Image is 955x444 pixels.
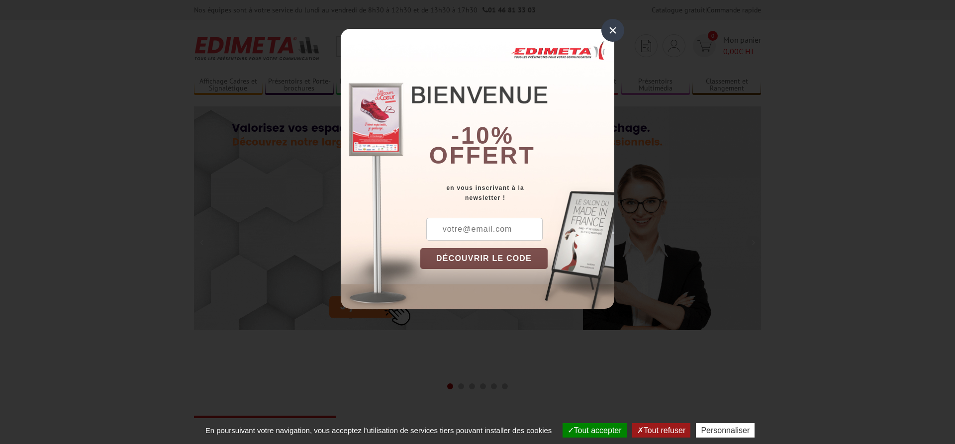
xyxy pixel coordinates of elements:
[426,218,543,241] input: votre@email.com
[696,423,755,438] button: Personnaliser (fenêtre modale)
[200,426,557,435] span: En poursuivant votre navigation, vous acceptez l'utilisation de services tiers pouvant installer ...
[451,122,514,149] b: -10%
[632,423,690,438] button: Tout refuser
[429,142,536,169] font: offert
[420,183,614,203] div: en vous inscrivant à la newsletter !
[420,248,548,269] button: DÉCOUVRIR LE CODE
[563,423,627,438] button: Tout accepter
[601,19,624,42] div: ×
